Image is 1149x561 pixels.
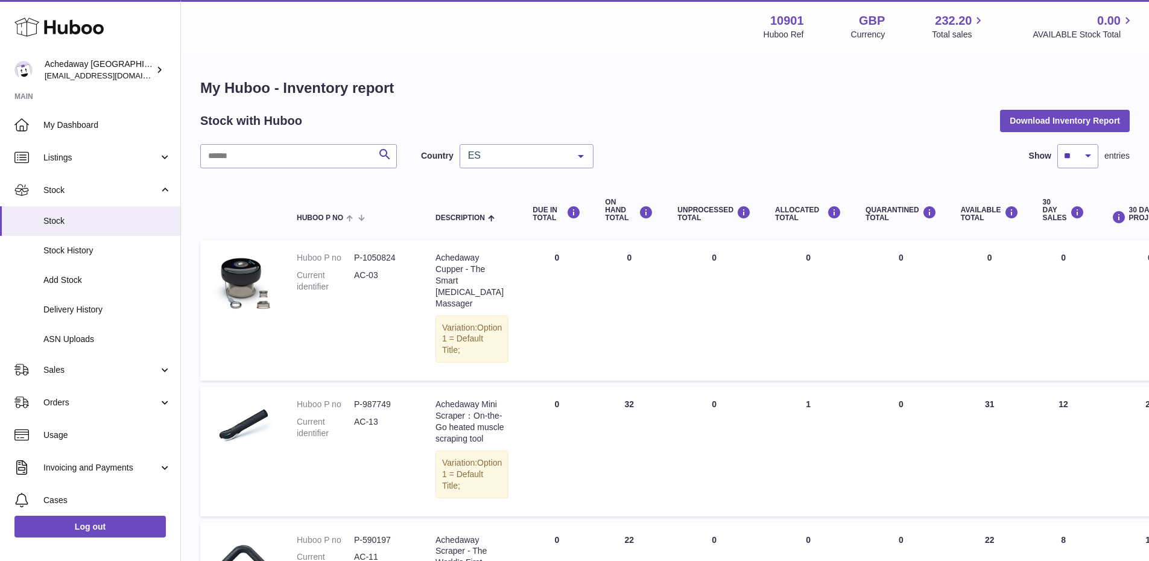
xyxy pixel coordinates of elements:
[949,387,1031,516] td: 31
[866,206,937,222] div: QUARANTINED Total
[297,416,354,439] dt: Current identifier
[43,364,159,376] span: Sales
[435,214,485,222] span: Description
[435,399,508,445] div: Achedaway Mini Scraper：On-the-Go heated muscle scraping tool
[297,252,354,264] dt: Huboo P no
[899,535,904,545] span: 0
[665,240,763,381] td: 0
[1031,240,1097,381] td: 0
[43,185,159,196] span: Stock
[1033,13,1135,40] a: 0.00 AVAILABLE Stock Total
[14,61,33,79] img: admin@newpb.co.uk
[43,334,171,345] span: ASN Uploads
[851,29,885,40] div: Currency
[1000,110,1130,132] button: Download Inventory Report
[212,252,273,312] img: product image
[775,206,841,222] div: ALLOCATED Total
[212,399,273,459] img: product image
[770,13,804,29] strong: 10901
[200,78,1130,98] h1: My Huboo - Inventory report
[605,198,653,223] div: ON HAND Total
[43,245,171,256] span: Stock History
[932,29,986,40] span: Total sales
[677,206,751,222] div: UNPROCESSED Total
[297,534,354,546] dt: Huboo P no
[1031,387,1097,516] td: 12
[593,387,665,516] td: 32
[1033,29,1135,40] span: AVAILABLE Stock Total
[354,252,411,264] dd: P-1050824
[932,13,986,40] a: 232.20 Total sales
[43,495,171,506] span: Cases
[43,152,159,163] span: Listings
[43,274,171,286] span: Add Stock
[200,113,302,129] h2: Stock with Huboo
[43,397,159,408] span: Orders
[899,253,904,262] span: 0
[533,206,581,222] div: DUE IN TOTAL
[297,399,354,410] dt: Huboo P no
[949,240,1031,381] td: 0
[763,387,853,516] td: 1
[14,516,166,537] a: Log out
[421,150,454,162] label: Country
[961,206,1019,222] div: AVAILABLE Total
[935,13,972,29] span: 232.20
[43,119,171,131] span: My Dashboard
[442,323,502,355] span: Option 1 = Default Title;
[354,270,411,293] dd: AC-03
[764,29,804,40] div: Huboo Ref
[435,252,508,309] div: Achedaway Cupper - The Smart [MEDICAL_DATA] Massager
[43,462,159,474] span: Invoicing and Payments
[1043,198,1084,223] div: 30 DAY SALES
[45,59,153,81] div: Achedaway [GEOGRAPHIC_DATA]
[465,150,569,162] span: ES
[1029,150,1051,162] label: Show
[354,534,411,546] dd: P-590197
[435,315,508,363] div: Variation:
[297,214,343,222] span: Huboo P no
[1097,13,1121,29] span: 0.00
[593,240,665,381] td: 0
[297,270,354,293] dt: Current identifier
[521,240,593,381] td: 0
[899,399,904,409] span: 0
[45,71,177,80] span: [EMAIL_ADDRESS][DOMAIN_NAME]
[442,458,502,490] span: Option 1 = Default Title;
[1104,150,1130,162] span: entries
[43,304,171,315] span: Delivery History
[43,429,171,441] span: Usage
[354,399,411,410] dd: P-987749
[435,451,508,498] div: Variation:
[354,416,411,439] dd: AC-13
[859,13,885,29] strong: GBP
[763,240,853,381] td: 0
[521,387,593,516] td: 0
[43,215,171,227] span: Stock
[665,387,763,516] td: 0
